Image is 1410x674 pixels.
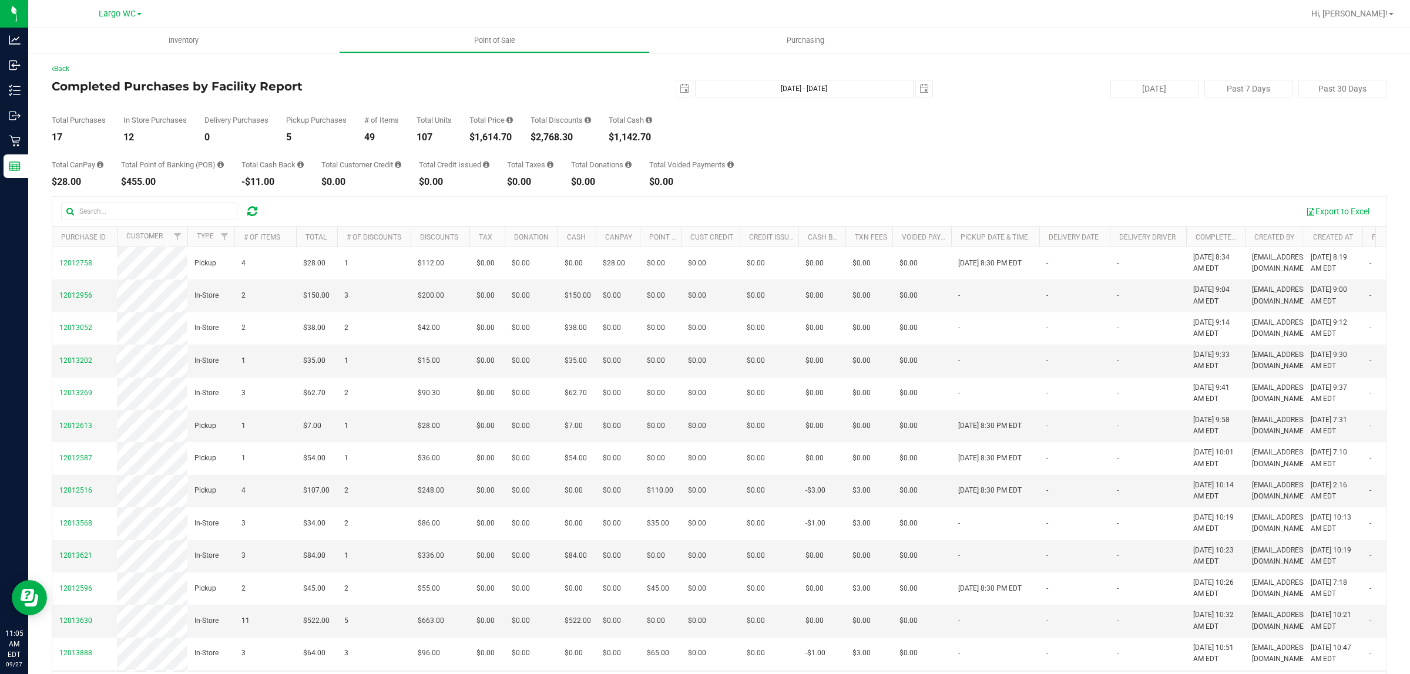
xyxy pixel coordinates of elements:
span: $0.00 [688,355,706,366]
i: Sum of the successful, non-voided payments using account credit for all purchases in the date range. [395,161,401,168]
span: 12013052 [59,323,92,332]
div: Total Customer Credit [321,161,401,168]
span: [DATE] 8:30 PM EDT [958,453,1022,464]
span: - [1369,355,1371,366]
i: Sum of all voided payment transaction amounts, excluding tips and transaction fees, for all purch... [727,161,734,168]
span: [EMAIL_ADDRESS][DOMAIN_NAME] [1252,480,1309,502]
span: In-Store [194,518,219,529]
span: $35.00 [647,518,669,529]
span: 2 [344,387,348,399]
span: 2 [241,322,246,333]
span: - [1046,322,1048,333]
span: $15.00 [418,355,440,366]
div: Total Units [417,116,452,124]
span: 12012956 [59,291,92,299]
span: $0.00 [805,420,824,432]
span: 4 [241,258,246,269]
span: $0.00 [647,290,665,301]
span: $0.00 [476,453,495,464]
span: $0.00 [899,485,918,496]
span: 12012613 [59,422,92,430]
span: $28.00 [303,258,325,269]
span: [DATE] 7:10 AM EDT [1311,447,1355,469]
inline-svg: Retail [9,135,21,147]
span: $0.00 [647,258,665,269]
div: $0.00 [571,177,632,187]
span: $0.00 [512,518,530,529]
span: $0.00 [476,387,495,399]
span: $0.00 [688,453,706,464]
div: Total Voided Payments [649,161,734,168]
span: - [1369,420,1371,432]
i: Sum of the successful, non-voided point-of-banking payment transactions, both via payment termina... [217,161,224,168]
a: Customer [126,232,163,240]
a: Point of Banking (POB) [649,233,733,241]
button: Past 30 Days [1298,80,1386,97]
span: - [1117,453,1119,464]
a: Created By [1254,233,1294,241]
span: [EMAIL_ADDRESS][DOMAIN_NAME] [1252,252,1309,274]
span: $0.00 [476,518,495,529]
span: $0.00 [476,355,495,366]
span: [EMAIL_ADDRESS][DOMAIN_NAME] [1252,284,1309,306]
i: Sum of all account credit issued for all refunds from returned purchases in the date range. [483,161,489,168]
span: $0.00 [747,453,765,464]
div: Total Credit Issued [419,161,489,168]
div: 107 [417,133,452,142]
div: Total Discounts [531,116,591,124]
a: Type [197,232,214,240]
span: $0.00 [476,258,495,269]
span: [DATE] 7:31 AM EDT [1311,414,1355,437]
span: 12013269 [59,389,92,397]
span: - [1117,355,1119,366]
span: $0.00 [512,453,530,464]
span: $35.00 [565,355,587,366]
span: [DATE] 9:04 AM EDT [1193,284,1238,306]
span: $0.00 [899,420,918,432]
div: # of Items [364,116,399,124]
span: Pickup [194,453,216,464]
span: $0.00 [805,387,824,399]
div: Total Cash [609,116,652,124]
span: $0.00 [805,322,824,333]
a: Created At [1313,233,1353,241]
a: CanPay [605,233,632,241]
button: Past 7 Days [1204,80,1292,97]
span: $0.00 [512,485,530,496]
i: Sum of the total taxes for all purchases in the date range. [547,161,553,168]
span: - [1369,258,1371,269]
h4: Completed Purchases by Facility Report [52,80,496,93]
span: - [1117,387,1119,399]
span: $0.00 [512,355,530,366]
span: In-Store [194,355,219,366]
span: 1 [344,453,348,464]
span: $0.00 [852,258,871,269]
span: Pickup [194,258,216,269]
span: $0.00 [565,518,583,529]
span: $0.00 [805,290,824,301]
span: 12013621 [59,551,92,560]
i: Sum of all round-up-to-next-dollar total price adjustments for all purchases in the date range. [625,161,632,168]
span: $34.00 [303,518,325,529]
span: $0.00 [476,485,495,496]
span: $7.00 [303,420,321,432]
span: $0.00 [688,290,706,301]
span: [DATE] 8:19 AM EDT [1311,252,1355,274]
div: $1,614.70 [469,133,513,142]
i: Sum of the discount values applied to the all purchases in the date range. [585,116,591,124]
span: [DATE] 8:34 AM EDT [1193,252,1238,274]
span: - [1117,290,1119,301]
span: [DATE] 8:30 PM EDT [958,420,1022,432]
span: $0.00 [899,322,918,333]
span: - [1046,453,1048,464]
span: - [1369,290,1371,301]
a: Purchase ID [61,233,106,241]
span: $0.00 [512,322,530,333]
span: [DATE] 2:16 AM EDT [1311,480,1355,502]
span: $62.70 [565,387,587,399]
span: $0.00 [805,258,824,269]
span: In-Store [194,322,219,333]
span: $0.00 [688,387,706,399]
span: $86.00 [418,518,440,529]
div: 0 [204,133,268,142]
